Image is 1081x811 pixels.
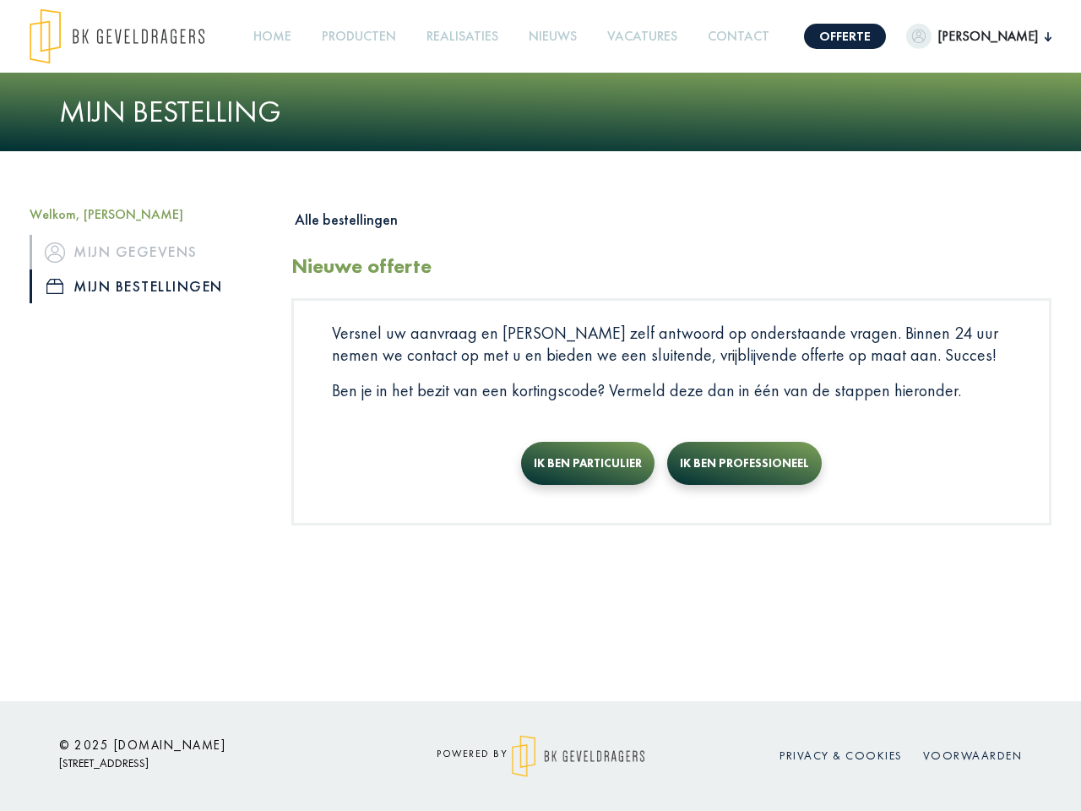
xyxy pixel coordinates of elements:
a: Privacy & cookies [780,748,903,763]
h1: Mijn bestelling [59,94,1022,130]
img: icon [45,242,65,263]
p: Ben je in het bezit van een kortingscode? Vermeld deze dan in één van de stappen hieronder. [332,379,1011,401]
img: dummypic.png [906,24,932,49]
a: iconMijn bestellingen [30,269,266,303]
a: iconMijn gegevens [30,235,266,269]
p: Versnel uw aanvraag en [PERSON_NAME] zelf antwoord op onderstaande vragen. Binnen 24 uur nemen we... [332,322,1011,366]
button: Ik ben professioneel [667,442,822,485]
button: Alle bestellingen [291,206,398,233]
div: powered by [388,735,693,777]
a: Nieuws [522,18,584,56]
img: logo [512,735,644,777]
p: [STREET_ADDRESS] [59,753,363,774]
h2: Nieuwe offerte [291,254,432,279]
a: Voorwaarden [923,748,1023,763]
h6: © 2025 [DOMAIN_NAME] [59,738,363,753]
button: [PERSON_NAME] [906,24,1051,49]
img: logo [30,8,204,64]
a: Home [247,18,298,56]
h5: Welkom, [PERSON_NAME] [30,206,266,222]
a: Vacatures [600,18,684,56]
a: Producten [315,18,403,56]
button: Ik ben particulier [521,442,655,485]
span: [PERSON_NAME] [932,26,1045,46]
a: Offerte [804,24,886,49]
a: Realisaties [420,18,505,56]
img: icon [46,279,63,294]
a: Contact [701,18,776,56]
